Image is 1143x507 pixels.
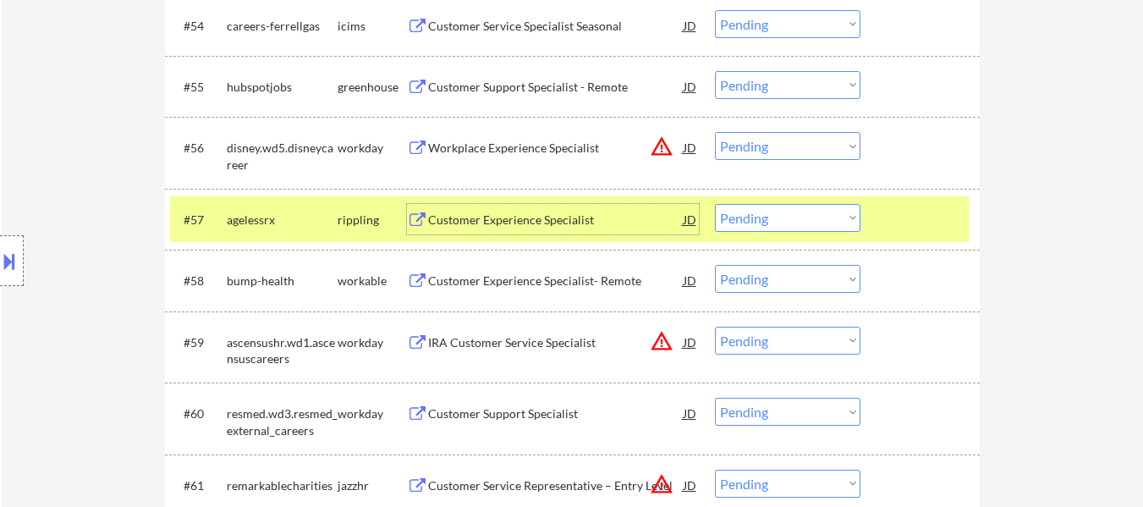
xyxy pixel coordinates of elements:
div: #54 [184,18,213,35]
div: jazzhr [338,477,407,494]
div: workday [338,405,407,422]
div: workday [338,334,407,351]
button: warning_amber [650,135,673,158]
div: greenhouse [338,79,407,96]
div: hubspotjobs [227,79,338,96]
div: Workplace Experience Specialist [428,140,684,157]
div: JD [682,10,699,41]
div: workable [338,273,407,289]
div: Customer Support Specialist - Remote [428,79,684,96]
div: JD [682,398,699,428]
div: JD [682,71,699,102]
div: Customer Support Specialist [428,405,684,422]
div: resmed.wd3.resmed_external_careers [227,405,338,438]
div: JD [682,132,699,163]
div: rippling [338,212,407,229]
div: remarkablecharities [227,477,338,494]
div: #55 [184,79,213,96]
div: IRA Customer Service Specialist [428,334,684,351]
div: Customer Experience Specialist [428,212,684,229]
div: #61 [184,477,213,494]
div: icims [338,18,407,35]
div: Customer Experience Specialist- Remote [428,273,684,289]
button: warning_amber [650,472,673,496]
div: workday [338,140,407,157]
div: JD [682,470,699,500]
div: JD [682,327,699,357]
div: JD [682,204,699,234]
div: careers-ferrellgas [227,18,338,35]
div: Customer Service Representative – Entry Level [428,477,684,494]
div: JD [682,265,699,295]
div: Customer Service Specialist Seasonal [428,18,684,35]
button: warning_amber [650,329,673,353]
